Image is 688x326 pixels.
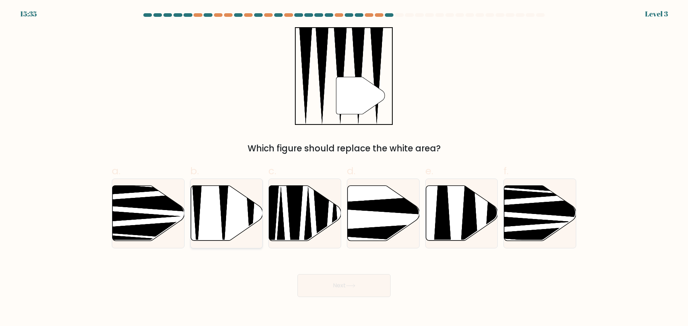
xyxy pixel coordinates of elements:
button: Next [297,274,391,297]
span: d. [347,164,355,178]
div: Level 3 [645,9,668,19]
div: Which figure should replace the white area? [116,142,572,155]
span: f. [503,164,508,178]
g: " [336,77,385,114]
span: e. [425,164,433,178]
span: b. [190,164,199,178]
span: a. [112,164,120,178]
span: c. [268,164,276,178]
div: 15:35 [20,9,37,19]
